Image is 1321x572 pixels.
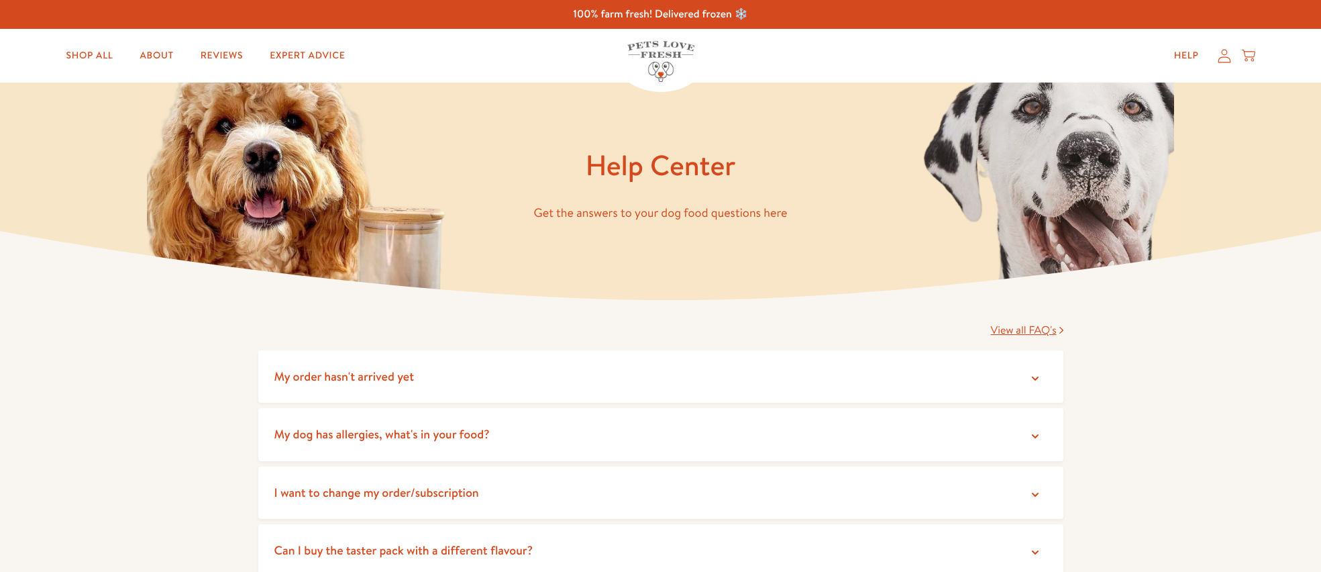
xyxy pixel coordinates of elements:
summary: My dog has allergies, what's in your food? [258,408,1063,461]
img: Pets Love Fresh [627,41,694,82]
a: Shop All [55,42,123,69]
a: Reviews [190,42,254,69]
h1: Help Center [258,147,1063,184]
span: I want to change my order/subscription [274,484,479,501]
span: My dog has allergies, what's in your food? [274,426,490,442]
span: View all FAQ's [991,323,1057,338]
a: Expert Advice [259,42,356,69]
summary: I want to change my order/subscription [258,467,1063,520]
a: About [129,42,184,69]
a: Help [1163,42,1210,69]
a: View all FAQ's [991,323,1063,338]
summary: My order hasn't arrived yet [258,350,1063,403]
span: Can I buy the taster pack with a different flavour? [274,542,533,559]
p: Get the answers to your dog food questions here [258,203,1063,224]
span: My order hasn't arrived yet [274,368,415,385]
